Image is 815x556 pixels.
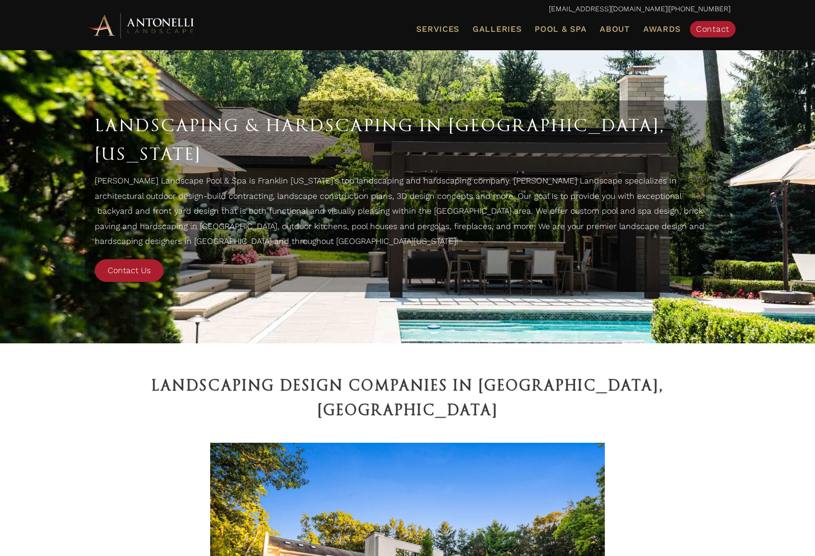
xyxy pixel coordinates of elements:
[643,24,681,34] span: Awards
[95,111,720,168] h1: Landscaping & Hardscaping In [GEOGRAPHIC_DATA], [US_STATE]
[468,23,525,36] a: Galleries
[85,11,197,39] img: Antonelli Horizontal Logo
[596,23,634,36] a: About
[696,24,729,34] span: Contact
[85,374,730,422] h2: Landscaping Design Companies in [GEOGRAPHIC_DATA], [GEOGRAPHIC_DATA]
[473,24,521,34] span: Galleries
[85,3,730,16] p: |
[416,25,459,33] span: Services
[95,173,720,254] p: [PERSON_NAME] Landscape Pool & Spa is Franklin [US_STATE]'s top landscaping and hardscaping compa...
[531,23,590,36] a: Pool & Spa
[690,21,736,37] a: Contact
[95,259,164,282] a: Contact Us
[535,24,586,34] span: Pool & Spa
[600,25,630,33] span: About
[412,23,463,36] a: Services
[549,5,667,13] a: [EMAIL_ADDRESS][DOMAIN_NAME]
[669,5,730,13] a: [PHONE_NUMBER]
[639,23,685,36] a: Awards
[108,265,151,275] span: Contact Us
